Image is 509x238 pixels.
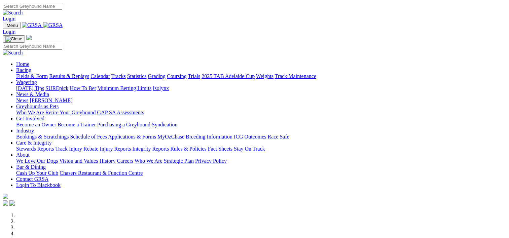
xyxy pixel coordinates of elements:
[100,146,131,152] a: Injury Reports
[9,200,15,206] img: twitter.svg
[16,85,44,91] a: [DATE] Tips
[16,158,58,164] a: We Love Our Dogs
[45,110,96,115] a: Retire Your Greyhound
[16,128,34,133] a: Industry
[153,85,169,91] a: Isolynx
[16,182,61,188] a: Login To Blackbook
[3,16,15,22] a: Login
[16,97,506,104] div: News & Media
[256,73,274,79] a: Weights
[60,170,143,176] a: Chasers Restaurant & Function Centre
[16,170,506,176] div: Bar & Dining
[208,146,232,152] a: Fact Sheets
[3,22,21,29] button: Toggle navigation
[132,146,169,152] a: Integrity Reports
[99,158,115,164] a: History
[3,29,15,35] a: Login
[16,134,506,140] div: Industry
[202,73,255,79] a: 2025 TAB Adelaide Cup
[3,200,8,206] img: facebook.svg
[164,158,194,164] a: Strategic Plan
[148,73,166,79] a: Grading
[16,158,506,164] div: About
[3,50,23,56] img: Search
[167,73,187,79] a: Coursing
[90,73,110,79] a: Calendar
[16,61,29,67] a: Home
[7,23,18,28] span: Menu
[16,85,506,91] div: Wagering
[16,73,506,79] div: Racing
[170,146,207,152] a: Rules & Policies
[111,73,126,79] a: Tracks
[30,97,72,103] a: [PERSON_NAME]
[26,35,32,40] img: logo-grsa-white.png
[188,73,200,79] a: Trials
[70,134,107,140] a: Schedule of Fees
[3,10,23,16] img: Search
[16,67,31,73] a: Racing
[16,97,28,103] a: News
[58,122,96,127] a: Become a Trainer
[3,35,25,43] button: Toggle navigation
[16,134,69,140] a: Bookings & Scratchings
[16,176,48,182] a: Contact GRSA
[16,122,56,127] a: Become an Owner
[135,158,162,164] a: Who We Are
[16,110,506,116] div: Greyhounds as Pets
[3,194,8,199] img: logo-grsa-white.png
[55,146,98,152] a: Track Injury Rebate
[16,152,30,158] a: About
[16,73,48,79] a: Fields & Form
[16,146,506,152] div: Care & Integrity
[234,134,266,140] a: ICG Outcomes
[152,122,177,127] a: Syndication
[157,134,184,140] a: MyOzChase
[16,110,44,115] a: Who We Are
[97,85,151,91] a: Minimum Betting Limits
[127,73,147,79] a: Statistics
[22,22,42,28] img: GRSA
[16,146,54,152] a: Stewards Reports
[45,85,68,91] a: SUREpick
[16,122,506,128] div: Get Involved
[16,104,59,109] a: Greyhounds as Pets
[3,43,62,50] input: Search
[16,170,58,176] a: Cash Up Your Club
[49,73,89,79] a: Results & Replays
[234,146,265,152] a: Stay On Track
[59,158,98,164] a: Vision and Values
[3,3,62,10] input: Search
[16,79,37,85] a: Wagering
[16,140,52,146] a: Care & Integrity
[267,134,289,140] a: Race Safe
[5,36,22,42] img: Close
[97,110,144,115] a: GAP SA Assessments
[186,134,232,140] a: Breeding Information
[43,22,63,28] img: GRSA
[16,116,44,121] a: Get Involved
[97,122,150,127] a: Purchasing a Greyhound
[16,91,49,97] a: News & Media
[108,134,156,140] a: Applications & Forms
[117,158,133,164] a: Careers
[70,85,96,91] a: How To Bet
[195,158,227,164] a: Privacy Policy
[275,73,316,79] a: Track Maintenance
[16,164,46,170] a: Bar & Dining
